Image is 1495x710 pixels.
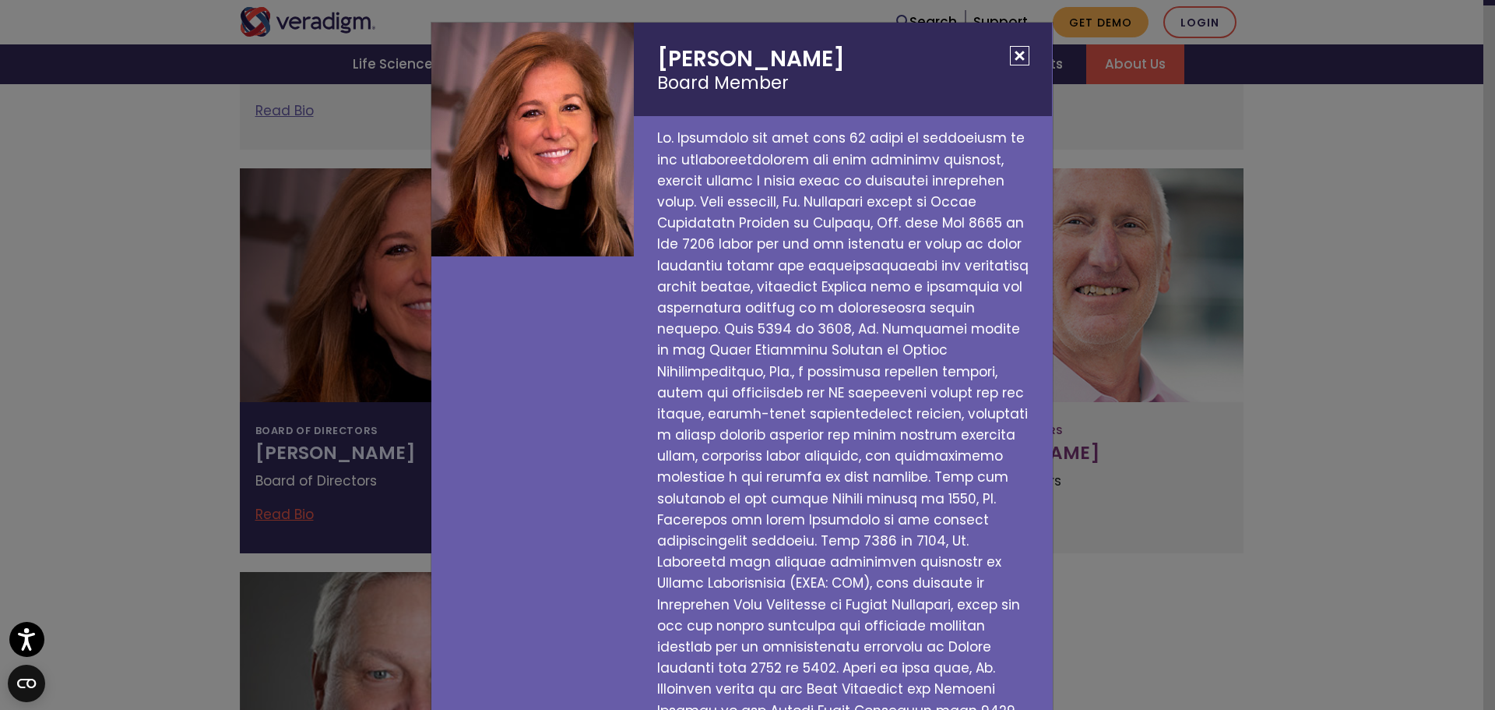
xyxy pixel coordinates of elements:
[1196,598,1476,691] iframe: Drift Chat Widget
[8,665,45,702] button: Open CMP widget
[634,23,1052,116] h2: [PERSON_NAME]
[1010,46,1029,65] button: Close
[657,72,1029,94] small: Board Member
